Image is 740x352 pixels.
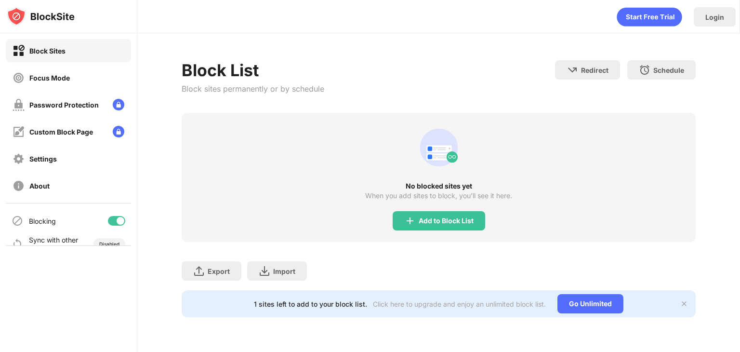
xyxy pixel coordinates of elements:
div: Export [208,267,230,275]
img: lock-menu.svg [113,126,124,137]
img: about-off.svg [13,180,25,192]
div: Block List [182,60,324,80]
img: lock-menu.svg [113,99,124,110]
div: Settings [29,155,57,163]
div: When you add sites to block, you’ll see it here. [365,192,512,200]
div: Custom Block Page [29,128,93,136]
div: Schedule [653,66,684,74]
div: Blocking [29,217,56,225]
img: settings-off.svg [13,153,25,165]
img: customize-block-page-off.svg [13,126,25,138]
div: Sync with other devices [29,236,79,252]
div: 1 sites left to add to your block list. [254,300,367,308]
img: blocking-icon.svg [12,215,23,227]
div: Login [705,13,724,21]
div: animation [416,124,462,171]
div: Focus Mode [29,74,70,82]
div: Disabled [99,241,119,247]
img: focus-off.svg [13,72,25,84]
div: Import [273,267,295,275]
div: About [29,182,50,190]
img: logo-blocksite.svg [7,7,75,26]
div: animation [617,7,682,27]
div: Redirect [581,66,608,74]
div: Password Protection [29,101,99,109]
div: Add to Block List [419,217,474,225]
img: block-on.svg [13,45,25,57]
div: Click here to upgrade and enjoy an unlimited block list. [373,300,546,308]
div: No blocked sites yet [182,182,696,190]
div: Go Unlimited [557,294,623,313]
div: Block sites permanently or by schedule [182,84,324,94]
img: password-protection-off.svg [13,99,25,111]
div: Block Sites [29,47,66,55]
img: x-button.svg [680,300,688,308]
img: sync-icon.svg [12,238,23,250]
